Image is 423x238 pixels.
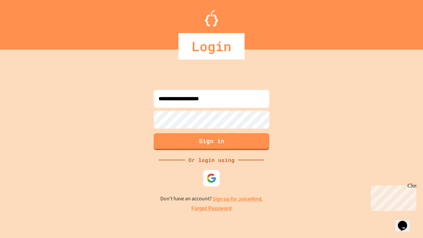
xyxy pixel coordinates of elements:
p: Don't have an account? [160,195,263,203]
div: Login [178,33,245,59]
img: Logo.svg [205,10,218,26]
iframe: chat widget [395,212,416,231]
iframe: chat widget [368,183,416,211]
div: Chat with us now!Close [3,3,46,42]
img: google-icon.svg [207,173,216,183]
a: Forgot Password [191,205,232,213]
button: Sign in [154,133,269,150]
div: Or login using [185,156,238,164]
a: Sign up for JuiceMind. [213,195,263,202]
